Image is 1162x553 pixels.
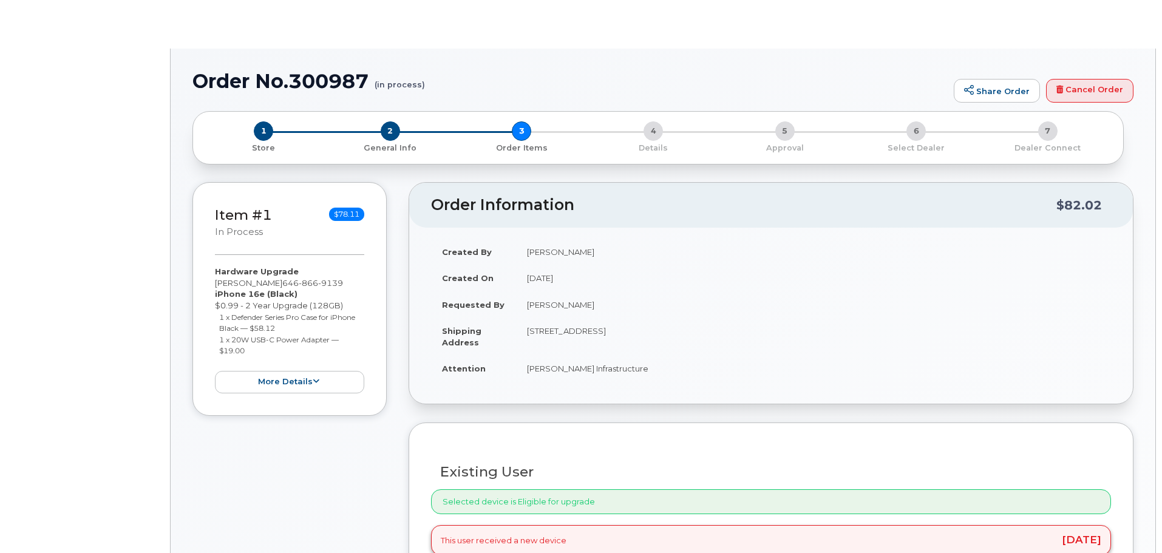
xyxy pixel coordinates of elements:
[516,239,1111,265] td: [PERSON_NAME]
[1056,194,1102,217] div: $82.02
[215,266,299,276] strong: Hardware Upgrade
[442,364,486,373] strong: Attention
[440,464,1102,480] h3: Existing User
[516,317,1111,355] td: [STREET_ADDRESS]
[442,273,494,283] strong: Created On
[954,79,1040,103] a: Share Order
[192,70,948,92] h1: Order No.300987
[203,141,325,154] a: 1 Store
[215,266,364,393] div: [PERSON_NAME] $0.99 - 2 Year Upgrade (128GB)
[442,300,505,310] strong: Requested By
[215,289,297,299] strong: iPhone 16e (Black)
[219,313,355,333] small: 1 x Defender Series Pro Case for iPhone Black — $58.12
[330,143,452,154] p: General Info
[219,335,339,356] small: 1 x 20W USB-C Power Adapter — $19.00
[318,278,343,288] span: 9139
[299,278,318,288] span: 866
[215,206,272,223] a: Item #1
[442,326,481,347] strong: Shipping Address
[208,143,320,154] p: Store
[431,489,1111,514] div: Selected device is Eligible for upgrade
[431,197,1056,214] h2: Order Information
[325,141,457,154] a: 2 General Info
[215,226,263,237] small: in process
[516,355,1111,382] td: [PERSON_NAME] Infrastructure
[1062,535,1101,545] span: [DATE]
[516,265,1111,291] td: [DATE]
[329,208,364,221] span: $78.11
[381,121,400,141] span: 2
[254,121,273,141] span: 1
[282,278,343,288] span: 646
[215,371,364,393] button: more details
[375,70,425,89] small: (in process)
[1046,79,1133,103] a: Cancel Order
[442,247,492,257] strong: Created By
[516,291,1111,318] td: [PERSON_NAME]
